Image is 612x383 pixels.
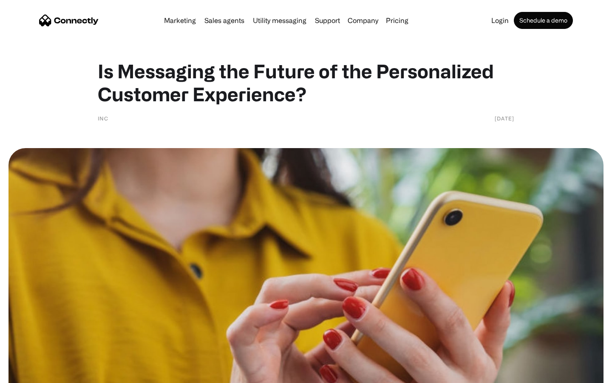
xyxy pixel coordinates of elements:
[382,17,412,24] a: Pricing
[488,17,512,24] a: Login
[98,60,514,106] h1: Is Messaging the Future of the Personalized Customer Experience?
[348,14,378,26] div: Company
[8,368,51,380] aside: Language selected: English
[161,17,199,24] a: Marketing
[312,17,343,24] a: Support
[17,368,51,380] ul: Language list
[98,114,108,123] div: Inc
[495,114,514,123] div: [DATE]
[201,17,248,24] a: Sales agents
[249,17,310,24] a: Utility messaging
[514,12,573,29] a: Schedule a demo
